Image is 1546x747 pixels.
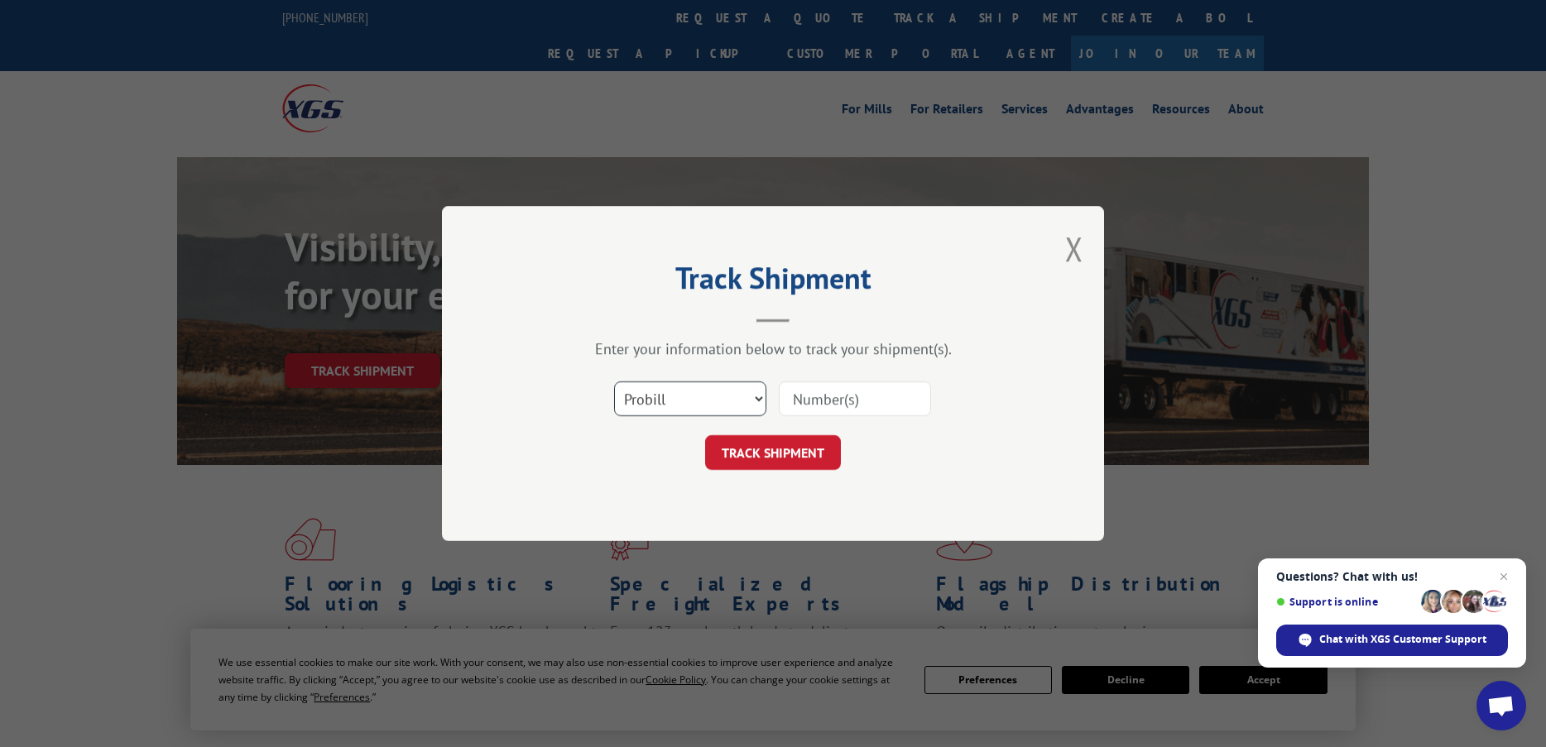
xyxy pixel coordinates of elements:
[1319,632,1486,647] span: Chat with XGS Customer Support
[525,266,1021,298] h2: Track Shipment
[1494,567,1514,587] span: Close chat
[1065,227,1083,271] button: Close modal
[1476,681,1526,730] div: Open chat
[525,339,1021,358] div: Enter your information below to track your shipment(s).
[1276,570,1508,583] span: Questions? Chat with us!
[1276,596,1415,608] span: Support is online
[779,381,931,416] input: Number(s)
[705,435,841,470] button: TRACK SHIPMENT
[1276,625,1508,656] div: Chat with XGS Customer Support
